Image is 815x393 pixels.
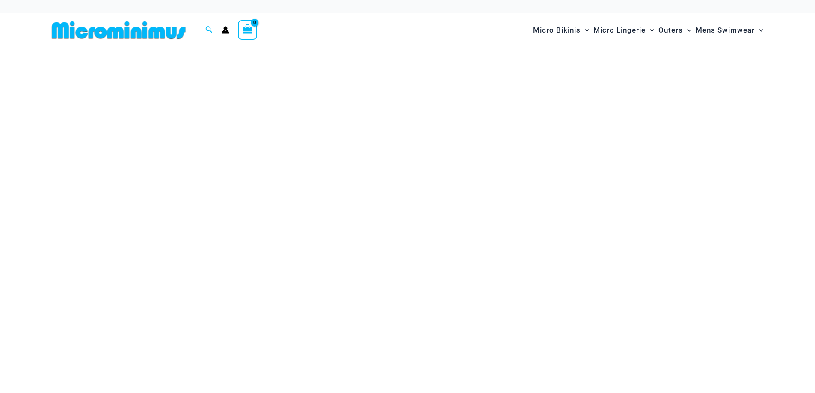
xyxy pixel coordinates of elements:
[593,19,646,41] span: Micro Lingerie
[238,20,258,40] a: View Shopping Cart, empty
[581,19,589,41] span: Menu Toggle
[693,17,765,43] a: Mens SwimwearMenu ToggleMenu Toggle
[530,16,767,44] nav: Site Navigation
[533,19,581,41] span: Micro Bikinis
[696,19,755,41] span: Mens Swimwear
[48,21,189,40] img: MM SHOP LOGO FLAT
[205,25,213,35] a: Search icon link
[531,17,591,43] a: Micro BikinisMenu ToggleMenu Toggle
[658,19,683,41] span: Outers
[656,17,693,43] a: OutersMenu ToggleMenu Toggle
[683,19,691,41] span: Menu Toggle
[222,26,229,34] a: Account icon link
[591,17,656,43] a: Micro LingerieMenu ToggleMenu Toggle
[755,19,763,41] span: Menu Toggle
[646,19,654,41] span: Menu Toggle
